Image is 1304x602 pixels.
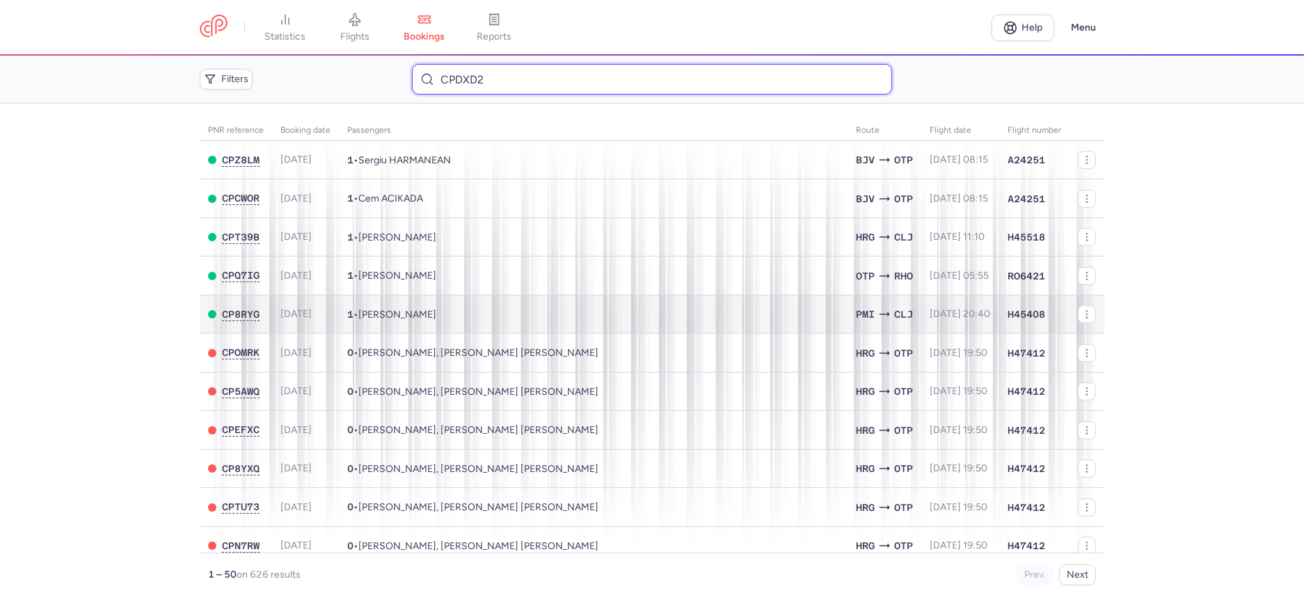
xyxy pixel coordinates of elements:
[856,423,875,438] span: HRG
[390,13,459,43] a: bookings
[848,120,921,141] th: Route
[222,540,260,551] span: CPN7RW
[222,270,260,281] span: CPQ7IG
[222,463,260,474] span: CP8YXQ
[1008,192,1045,206] span: A24251
[280,385,312,397] span: [DATE]
[347,270,436,282] span: •
[347,154,451,166] span: •
[1008,269,1045,283] span: RO6421
[347,540,598,552] span: •
[280,424,312,436] span: [DATE]
[222,309,260,320] span: CP8RYG
[222,347,260,359] button: CPOMRK
[347,154,353,165] span: 1
[930,462,987,474] span: [DATE] 19:50
[894,538,913,553] span: OTP
[856,345,875,361] span: HRG
[1008,462,1045,475] span: H47412
[280,154,312,165] span: [DATE]
[347,540,353,551] span: 0
[894,423,913,438] span: OTP
[358,309,436,320] span: Flavius FLOREA
[412,64,891,95] input: Search bookings (PNR, name...)
[347,424,598,436] span: •
[222,386,260,397] span: CP5AWQ
[222,154,260,165] span: CPZ8LM
[1063,15,1104,41] button: Menu
[856,229,875,245] span: HRG
[856,152,875,168] span: BJV
[856,461,875,476] span: HRG
[358,154,451,166] span: Sergiu HARMANEAN
[208,569,237,580] strong: 1 – 50
[930,231,985,243] span: [DATE] 11:10
[272,120,339,141] th: Booking date
[339,120,848,141] th: Passengers
[347,193,423,204] span: •
[237,569,301,580] span: on 626 results
[222,231,260,243] button: CPT39B
[856,191,875,206] span: BJV
[358,463,598,475] span: Marius Lucian STOIAN, Valentina Madalina RADICI
[894,152,913,168] span: OTP
[930,193,988,204] span: [DATE] 08:15
[222,501,260,513] button: CPTU73
[222,347,260,358] span: CPOMRK
[280,462,312,474] span: [DATE]
[222,424,260,436] button: CPEFXC
[1008,346,1045,360] span: H47412
[930,501,987,513] span: [DATE] 19:50
[1008,307,1045,321] span: H45408
[358,347,598,359] span: Marius Lucian STOIAN, Valentina Madalina RADICI
[347,270,353,281] span: 1
[200,69,253,90] button: Filters
[856,307,875,322] span: PMI
[894,384,913,399] span: OTP
[347,386,353,397] span: 0
[358,231,436,243] span: Nicholas WARD
[930,347,987,359] span: [DATE] 19:50
[347,463,598,475] span: •
[894,191,913,206] span: OTP
[477,31,511,43] span: reports
[930,539,987,551] span: [DATE] 19:50
[930,154,988,165] span: [DATE] 08:15
[222,193,260,204] span: CPCWOR
[1008,539,1045,553] span: H47412
[347,309,436,320] span: •
[251,13,320,43] a: statistics
[222,193,260,204] button: CPCWOR
[358,424,598,436] span: Marius Lucian STOIAN, Valentina Madalina RADICI
[404,31,445,43] span: bookings
[930,385,987,397] span: [DATE] 19:50
[280,308,312,320] span: [DATE]
[930,424,987,436] span: [DATE] 19:50
[856,268,875,284] span: OTP
[280,231,312,243] span: [DATE]
[265,31,306,43] span: statistics
[894,229,913,245] span: CLJ
[347,309,353,320] span: 1
[340,31,369,43] span: flights
[459,13,529,43] a: reports
[320,13,390,43] a: flights
[894,345,913,361] span: OTP
[1008,230,1045,244] span: H45518
[358,193,423,204] span: Cem ACIKADA
[921,120,999,141] th: flight date
[200,120,272,141] th: PNR reference
[358,501,598,513] span: Marius Lucian STOIAN, Valentina Madalina RADICI
[222,270,260,282] button: CPQ7IG
[280,193,312,204] span: [DATE]
[894,500,913,515] span: OTP
[222,463,260,475] button: CP8YXQ
[1022,22,1043,33] span: Help
[358,386,598,398] span: Marius Lucian STOIAN, Valentina Madalina RADICI
[894,307,913,322] span: CLJ
[347,193,353,204] span: 1
[992,15,1054,41] a: Help
[347,463,353,474] span: 0
[347,501,598,513] span: •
